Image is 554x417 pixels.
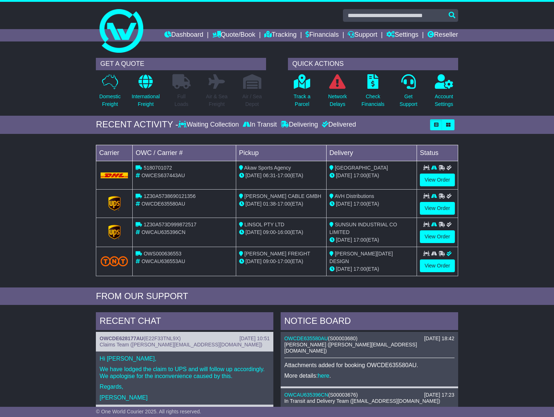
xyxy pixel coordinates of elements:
[206,93,227,108] p: Air & Sea Freight
[417,145,458,161] td: Status
[277,172,290,178] span: 17:00
[320,121,356,129] div: Delivered
[420,259,455,272] a: View Order
[212,29,255,41] a: Quote/Book
[420,230,455,243] a: View Order
[141,229,186,235] span: OWCAU635396CN
[284,392,328,398] a: OWCAU635396CN
[284,372,454,379] p: More details: .
[399,93,417,108] p: Get Support
[245,222,284,227] span: LINSOL PTY LTD
[434,74,454,112] a: AccountSettings
[108,196,121,211] img: GetCarrierServiceLogo
[96,145,133,161] td: Carrier
[164,29,203,41] a: Dashboard
[100,335,270,342] div: ( )
[246,258,262,264] span: [DATE]
[318,373,329,379] a: here
[263,258,276,264] span: 09:00
[101,256,128,266] img: TNT_Domestic.png
[279,121,320,129] div: Delivering
[99,74,121,112] a: DomesticFreight
[239,172,323,179] div: - (ETA)
[100,394,270,401] p: [PERSON_NAME]
[329,236,414,244] div: (ETA)
[277,258,290,264] span: 17:00
[132,93,160,108] p: International Freight
[100,383,270,390] p: Regards,
[284,342,417,354] span: [PERSON_NAME] ([PERSON_NAME][EMAIL_ADDRESS][DOMAIN_NAME])
[281,312,458,332] div: NOTICE BOARD
[144,165,172,171] span: 5180701072
[329,265,414,273] div: (ETA)
[326,145,417,161] td: Delivery
[145,335,179,341] span: E22F33TNL9X
[361,74,385,112] a: CheckFinancials
[335,165,388,171] span: [GEOGRAPHIC_DATA]
[133,145,236,161] td: OWC / Carrier #
[336,201,352,207] span: [DATE]
[329,172,414,179] div: (ETA)
[100,335,144,341] a: OWCDE628177AU
[239,258,323,265] div: - (ETA)
[284,398,440,404] span: In Transit and Delivery Team ([EMAIL_ADDRESS][DOMAIN_NAME])
[420,174,455,186] a: View Order
[336,237,352,243] span: [DATE]
[336,266,352,272] span: [DATE]
[329,251,393,264] span: [PERSON_NAME][DATE] DESIGN
[239,335,270,342] div: [DATE] 10:51
[386,29,418,41] a: Settings
[354,237,366,243] span: 17:00
[305,29,339,41] a: Financials
[108,225,121,239] img: GetCarrierServiceLogo
[100,342,262,347] span: Claims Team ([PERSON_NAME][EMAIL_ADDRESS][DOMAIN_NAME])
[424,335,454,342] div: [DATE] 18:42
[424,392,454,398] div: [DATE] 17:23
[96,119,178,130] div: RECENT ACTIVITY -
[101,172,128,178] img: DHL.png
[329,222,397,235] span: SUNSUN INDUSTRIAL CO LIMITED
[428,29,458,41] a: Reseller
[246,172,262,178] span: [DATE]
[335,193,374,199] span: AVH Distributions
[236,145,326,161] td: Pickup
[178,121,241,129] div: Waiting Collection
[263,201,276,207] span: 01:38
[284,335,454,342] div: ( )
[330,392,356,398] span: S00003676
[245,193,321,199] span: [PERSON_NAME] CABLE GMBH
[329,335,356,341] span: S00003680
[131,74,160,112] a: InternationalFreight
[100,355,270,362] p: Hi [PERSON_NAME],
[141,201,185,207] span: OWCDE635580AU
[141,172,185,178] span: OWCES637443AU
[354,266,366,272] span: 17:00
[277,229,290,235] span: 16:00
[420,202,455,215] a: View Order
[348,29,377,41] a: Support
[288,58,458,70] div: QUICK ACTIONS
[96,409,201,414] span: © One World Courier 2025. All rights reserved.
[284,335,328,341] a: OWCDE635580AU
[263,172,276,178] span: 06:31
[293,74,311,112] a: Track aParcel
[264,29,296,41] a: Tracking
[141,258,185,264] span: OWCAU636553AU
[277,201,290,207] span: 17:00
[336,172,352,178] span: [DATE]
[100,366,270,380] p: We have lodged the claim to UPS and will follow up accordingly. We apologise for the inconvenienc...
[354,201,366,207] span: 17:00
[328,93,347,108] p: Network Delays
[96,58,266,70] div: GET A QUOTE
[435,93,453,108] p: Account Settings
[144,193,195,199] span: 1Z30A5738690121356
[239,229,323,236] div: - (ETA)
[329,200,414,208] div: (ETA)
[246,229,262,235] span: [DATE]
[328,74,347,112] a: NetworkDelays
[144,251,182,257] span: OWS000636553
[245,251,310,257] span: [PERSON_NAME] FREIGHT
[362,93,385,108] p: Check Financials
[244,165,291,171] span: Akaw Sports Agency
[239,200,323,208] div: - (ETA)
